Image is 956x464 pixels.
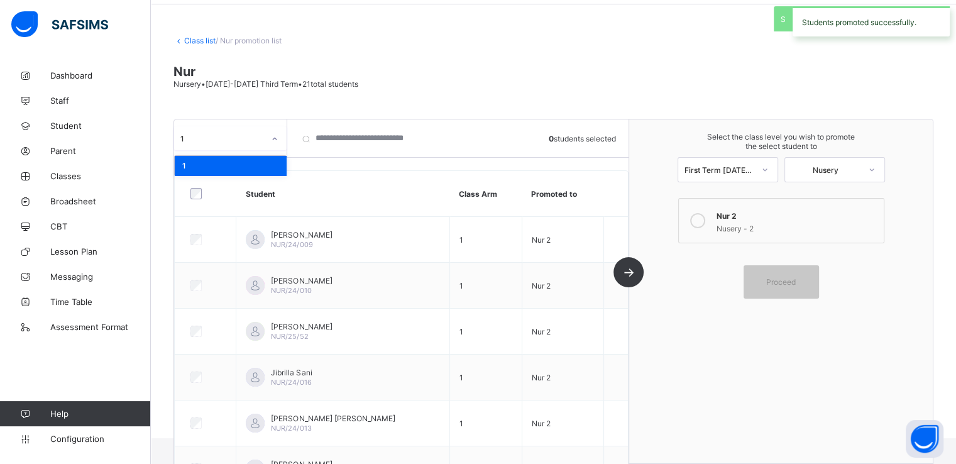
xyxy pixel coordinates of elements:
[271,332,308,341] span: NUR/25/52
[180,133,264,143] div: 1
[50,297,151,307] span: Time Table
[642,132,920,151] span: Select the class level you wish to promote the select student to
[11,11,108,38] img: safsims
[459,235,463,244] span: 1
[50,272,151,282] span: Messaging
[717,208,877,221] div: Nur 2
[459,372,463,382] span: 1
[50,196,151,206] span: Broadsheet
[532,280,551,290] span: Nur 2
[271,378,311,387] span: NUR/24/016
[549,133,616,143] span: students selected
[50,146,151,156] span: Parent
[50,96,151,106] span: Staff
[271,424,311,433] span: NUR/24/013
[459,326,463,336] span: 1
[449,171,522,217] th: Class Arm
[717,221,877,233] div: Nusery - 2
[173,64,933,79] span: Nur
[50,322,151,332] span: Assessment Format
[50,221,151,231] span: CBT
[791,165,860,174] div: Nusery
[271,322,332,331] span: [PERSON_NAME]
[184,36,216,45] a: Class list
[236,171,449,217] th: Student
[459,280,463,290] span: 1
[684,165,754,174] div: First Term [DATE]-[DATE]
[532,372,551,382] span: Nur 2
[459,418,463,428] span: 1
[216,36,282,45] span: / Nur promotion list
[271,230,332,240] span: [PERSON_NAME]
[532,235,551,244] span: Nur 2
[549,133,554,143] b: 0
[793,6,950,36] div: Students promoted successfully.
[271,368,312,377] span: Jibrilla Sani
[50,171,151,181] span: Classes
[271,240,312,249] span: NUR/24/009
[532,418,551,428] span: Nur 2
[522,171,603,217] th: Promoted to
[50,434,150,444] span: Configuration
[271,286,311,295] span: NUR/24/010
[532,326,551,336] span: Nur 2
[175,156,286,175] div: 1
[50,70,151,80] span: Dashboard
[766,277,796,287] span: Proceed
[271,414,395,423] span: [PERSON_NAME] [PERSON_NAME]
[173,79,358,89] span: Nursery • [DATE]-[DATE] Third Term • 21 total students
[50,121,151,131] span: Student
[906,420,943,458] button: Open asap
[50,409,150,419] span: Help
[271,276,332,285] span: [PERSON_NAME]
[50,246,151,257] span: Lesson Plan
